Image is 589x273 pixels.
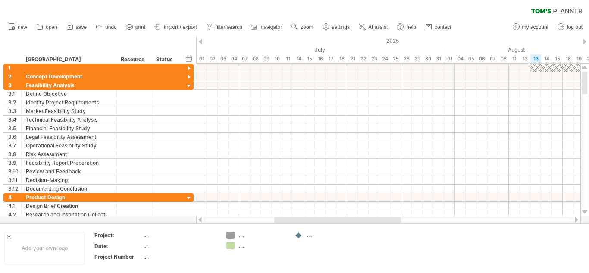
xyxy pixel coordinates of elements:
[124,22,148,33] a: print
[26,90,112,98] div: Define Objective
[249,22,285,33] a: navigator
[555,22,585,33] a: log out
[8,72,21,81] div: 2
[261,24,282,30] span: navigator
[315,54,326,63] div: Wednesday, 16 July 2025
[552,54,563,63] div: Friday, 15 August 2025
[8,150,21,158] div: 3.8
[94,242,142,250] div: Date:
[156,55,175,64] div: Status
[26,150,112,158] div: Risk Assessment
[8,116,21,124] div: 3.4
[476,54,487,63] div: Wednesday, 6 August 2025
[530,54,541,63] div: Wednesday, 13 August 2025
[8,185,21,193] div: 3.12
[218,54,229,63] div: Thursday, 3 July 2025
[8,167,21,176] div: 3.10
[94,253,142,260] div: Project Number
[229,54,239,63] div: Friday, 4 July 2025
[144,232,216,239] div: ....
[289,22,316,33] a: zoom
[390,54,401,63] div: Friday, 25 July 2025
[509,54,520,63] div: Monday, 11 August 2025
[406,24,416,30] span: help
[336,54,347,63] div: Friday, 18 July 2025
[105,24,117,30] span: undo
[26,116,112,124] div: Technical Feasibility Analysis
[498,54,509,63] div: Friday, 8 August 2025
[272,54,282,63] div: Thursday, 10 July 2025
[433,54,444,63] div: Thursday, 31 July 2025
[307,232,354,239] div: ....
[8,64,21,72] div: 1
[563,54,573,63] div: Monday, 18 August 2025
[401,54,412,63] div: Monday, 28 July 2025
[144,253,216,260] div: ....
[26,141,112,150] div: Operational Feasibility Study
[26,202,112,210] div: Design Brief Creation
[511,22,551,33] a: my account
[520,54,530,63] div: Tuesday, 12 August 2025
[26,185,112,193] div: Documenting Conclusion
[347,54,358,63] div: Monday, 21 July 2025
[8,202,21,210] div: 4.1
[26,81,112,89] div: Feasibility Analysis
[8,81,21,89] div: 3
[8,159,21,167] div: 3.9
[8,141,21,150] div: 3.7
[4,232,85,264] div: Add your own logo
[26,98,112,107] div: Identify Project Requirements
[239,242,286,249] div: ....
[26,72,112,81] div: Concept Development
[26,167,112,176] div: Review and Feedback
[239,232,286,239] div: ....
[412,54,423,63] div: Tuesday, 29 July 2025
[121,55,147,64] div: Resource
[8,176,21,184] div: 3.11
[282,54,293,63] div: Friday, 11 July 2025
[573,54,584,63] div: Tuesday, 19 August 2025
[8,124,21,132] div: 3.5
[216,24,242,30] span: filter/search
[34,22,60,33] a: open
[25,55,112,64] div: [GEOGRAPHIC_DATA]
[444,54,455,63] div: Friday, 1 August 2025
[395,22,419,33] a: help
[207,54,218,63] div: Wednesday, 2 July 2025
[326,54,336,63] div: Thursday, 17 July 2025
[358,54,369,63] div: Tuesday, 22 July 2025
[26,176,112,184] div: Decision-Making
[26,107,112,115] div: Market Feasibility Study
[357,22,390,33] a: AI assist
[6,22,30,33] a: new
[466,54,476,63] div: Tuesday, 5 August 2025
[423,54,433,63] div: Wednesday, 30 July 2025
[368,24,388,30] span: AI assist
[152,22,200,33] a: import / export
[522,24,548,30] span: my account
[76,24,87,30] span: save
[26,159,112,167] div: Feasibility Report Preparation
[26,124,112,132] div: Financial Feasibility Study
[94,22,119,33] a: undo
[196,45,444,54] div: July 2025
[64,22,89,33] a: save
[304,54,315,63] div: Tuesday, 15 July 2025
[8,90,21,98] div: 3.1
[250,54,261,63] div: Tuesday, 8 July 2025
[423,22,454,33] a: contact
[8,193,21,201] div: 4
[239,54,250,63] div: Monday, 7 July 2025
[8,98,21,107] div: 3.2
[26,210,112,219] div: Research and Inspiration Collection
[26,133,112,141] div: Legal Feasibility Assessment
[435,24,451,30] span: contact
[94,232,142,239] div: Project:
[261,54,272,63] div: Wednesday, 9 July 2025
[541,54,552,63] div: Thursday, 14 August 2025
[369,54,379,63] div: Wednesday, 23 July 2025
[26,193,112,201] div: Product Design
[204,22,245,33] a: filter/search
[332,24,350,30] span: settings
[8,107,21,115] div: 3.3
